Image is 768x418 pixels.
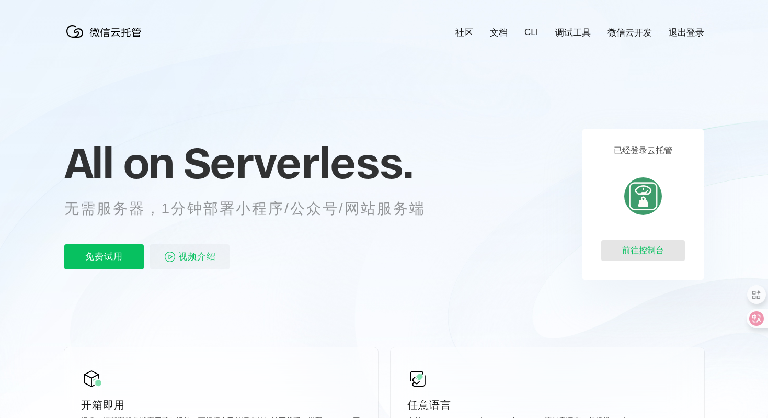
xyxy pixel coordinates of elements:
[64,244,144,269] p: 免费试用
[64,21,148,42] img: 微信云托管
[81,398,361,412] p: 开箱即用
[555,27,591,39] a: 调试工具
[669,27,704,39] a: 退出登录
[407,398,687,412] p: 任意语言
[607,27,652,39] a: 微信云开发
[455,27,473,39] a: 社区
[524,27,538,38] a: CLI
[178,244,216,269] span: 视频介绍
[184,137,413,189] span: Serverless.
[490,27,508,39] a: 文档
[64,198,445,219] p: 无需服务器，1分钟部署小程序/公众号/网站服务端
[64,35,148,43] a: 微信云托管
[614,145,672,156] p: 已经登录云托管
[64,137,174,189] span: All on
[601,240,685,261] div: 前往控制台
[164,251,176,263] img: video_play.svg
